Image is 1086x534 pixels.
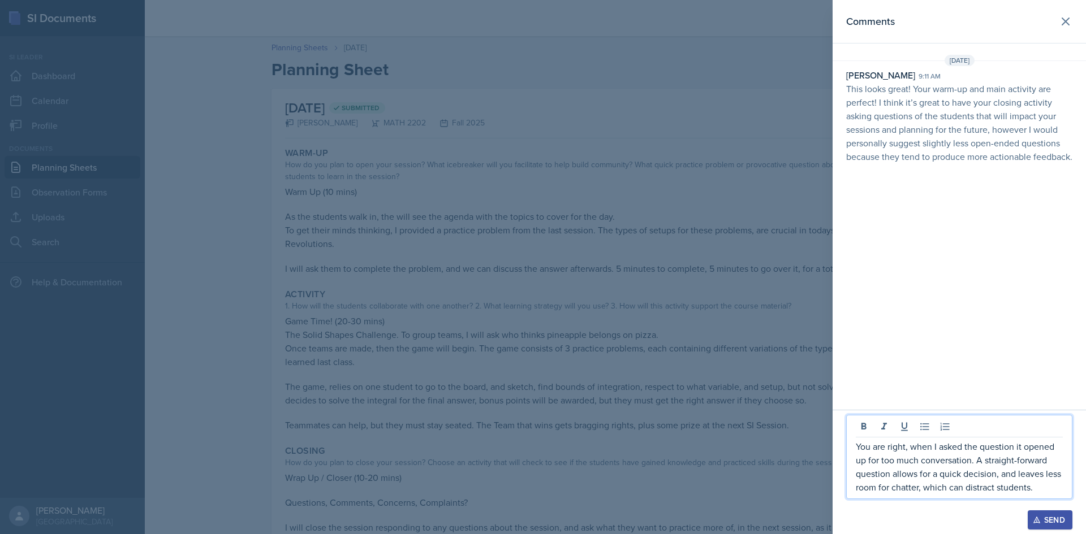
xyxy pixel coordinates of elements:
[919,71,941,81] div: 9:11 am
[846,68,915,82] div: [PERSON_NAME]
[1035,515,1065,524] div: Send
[1028,510,1072,529] button: Send
[846,82,1072,163] p: This looks great! Your warm-up and main activity are perfect! I think it’s great to have your clo...
[945,55,975,66] span: [DATE]
[846,14,895,29] h2: Comments
[856,440,1063,494] p: You are right, when I asked the question it opened up for too much conversation. A straight-forwa...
